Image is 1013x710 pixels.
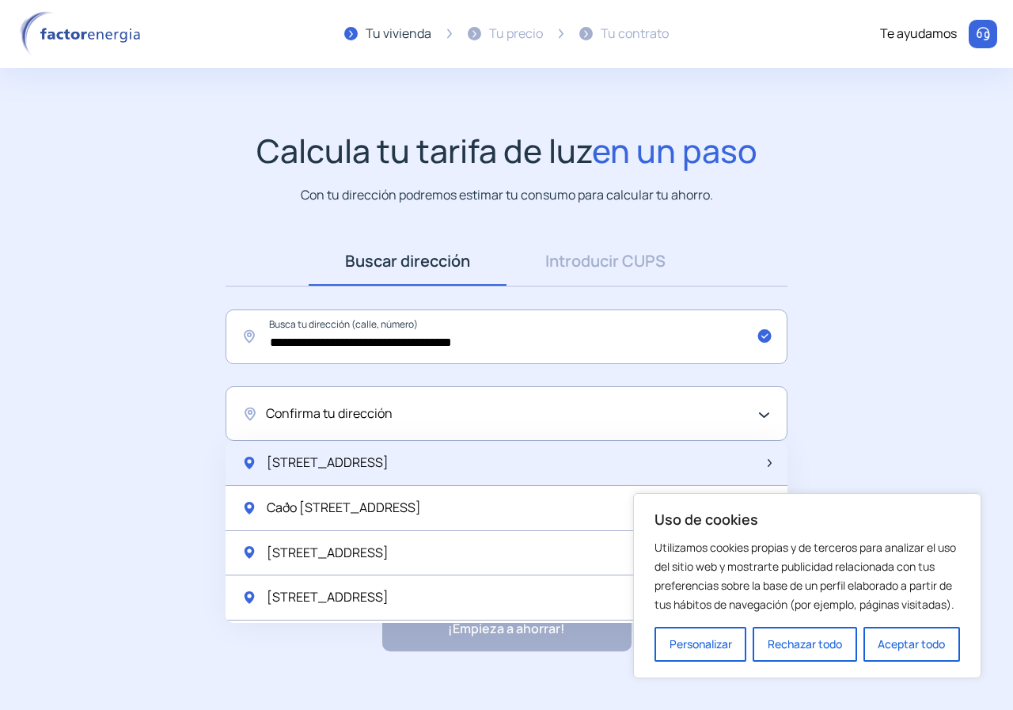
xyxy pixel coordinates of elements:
p: Utilizamos cookies propias y de terceros para analizar el uso del sitio web y mostrarte publicida... [654,538,960,614]
img: llamar [975,26,991,42]
button: Personalizar [654,627,746,662]
span: en un paso [592,128,757,173]
img: arrow-next-item.svg [768,459,772,467]
p: Con tu dirección podremos estimar tu consumo para calcular tu ahorro. [301,185,713,205]
span: Confirma tu dirección [266,404,393,424]
span: [STREET_ADDRESS] [267,543,389,564]
div: Uso de cookies [633,493,981,678]
a: Buscar dirección [309,237,506,286]
div: Te ayudamos [880,24,957,44]
img: location-pin-green.svg [241,590,257,606]
button: Rechazar todo [753,627,856,662]
span: [STREET_ADDRESS] [267,587,389,608]
div: Tu contrato [601,24,669,44]
span: Caðo [STREET_ADDRESS] [267,498,421,518]
a: Introducir CUPS [506,237,704,286]
img: location-pin-green.svg [241,545,257,560]
p: Uso de cookies [654,510,960,529]
img: location-pin-green.svg [241,500,257,516]
button: Aceptar todo [863,627,960,662]
h1: Calcula tu tarifa de luz [256,131,757,170]
div: Tu vivienda [366,24,431,44]
span: [STREET_ADDRESS] [267,453,389,473]
img: location-pin-green.svg [241,455,257,471]
img: logo factor [16,11,150,57]
div: Tu precio [489,24,543,44]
